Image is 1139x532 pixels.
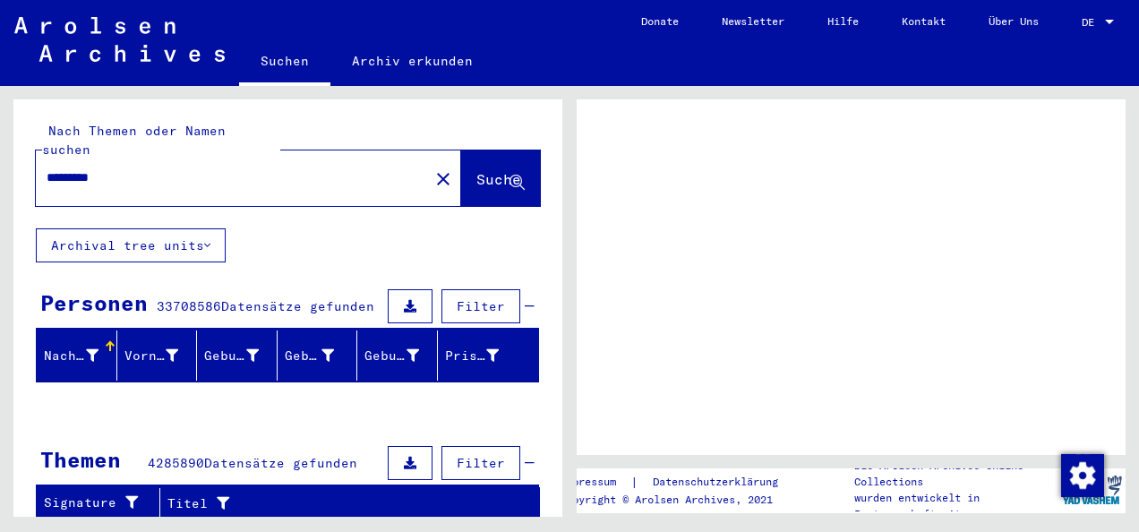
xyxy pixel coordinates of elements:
[476,170,521,188] span: Suche
[44,341,121,370] div: Nachname
[117,330,198,381] mat-header-cell: Vorname
[44,347,98,365] div: Nachname
[36,228,226,262] button: Archival tree units
[638,473,800,492] a: Datenschutzerklärung
[1060,453,1103,496] div: Zustimmung ändern
[14,17,225,62] img: Arolsen_neg.svg
[445,341,522,370] div: Prisoner #
[204,341,281,370] div: Geburtsname
[438,330,539,381] mat-header-cell: Prisoner #
[364,347,419,365] div: Geburtsdatum
[854,458,1057,490] p: Die Arolsen Archives Online-Collections
[278,330,358,381] mat-header-cell: Geburt‏
[204,455,357,471] span: Datensätze gefunden
[1061,454,1104,497] img: Zustimmung ändern
[221,298,374,314] span: Datensätze gefunden
[44,489,164,518] div: Signature
[441,446,520,480] button: Filter
[560,492,800,508] p: Copyright © Arolsen Archives, 2021
[167,494,504,513] div: Titel
[37,330,117,381] mat-header-cell: Nachname
[40,443,121,476] div: Themen
[364,341,441,370] div: Geburtsdatum
[40,287,148,319] div: Personen
[560,473,630,492] a: Impressum
[457,298,505,314] span: Filter
[457,455,505,471] span: Filter
[560,473,800,492] div: |
[461,150,540,206] button: Suche
[124,341,201,370] div: Vorname
[148,455,204,471] span: 4285890
[42,123,226,158] mat-label: Nach Themen oder Namen suchen
[44,493,146,512] div: Signature
[854,490,1057,522] p: wurden entwickelt in Partnerschaft mit
[167,489,522,518] div: Titel
[445,347,500,365] div: Prisoner #
[425,160,461,196] button: Clear
[357,330,438,381] mat-header-cell: Geburtsdatum
[124,347,179,365] div: Vorname
[330,39,494,82] a: Archiv erkunden
[1058,468,1126,512] img: yv_logo.png
[1082,16,1101,29] span: DE
[197,330,278,381] mat-header-cell: Geburtsname
[239,39,330,86] a: Suchen
[432,168,454,190] mat-icon: close
[157,298,221,314] span: 33708586
[204,347,259,365] div: Geburtsname
[441,289,520,323] button: Filter
[285,341,357,370] div: Geburt‏
[285,347,335,365] div: Geburt‏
